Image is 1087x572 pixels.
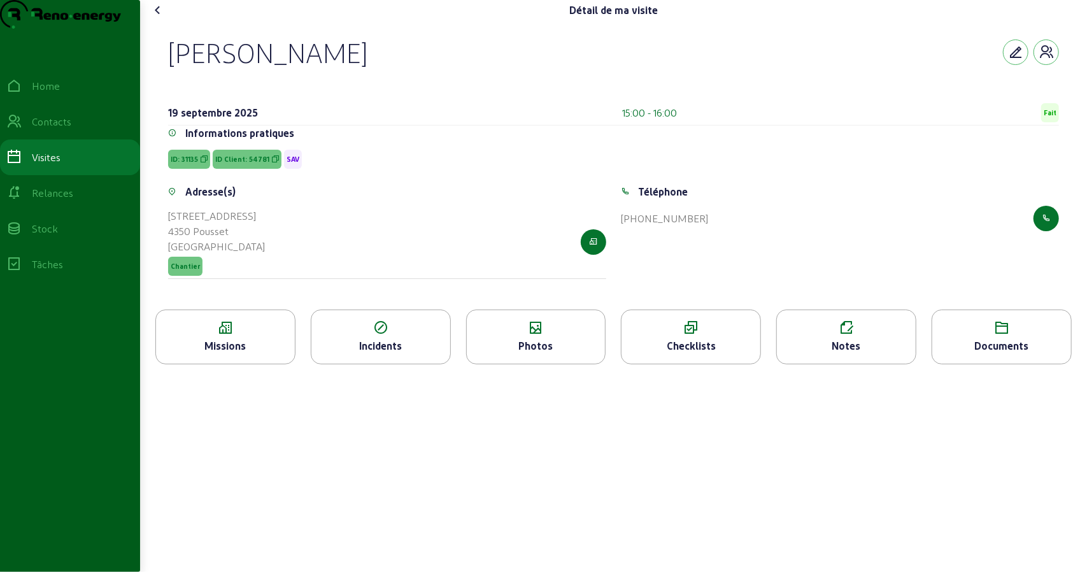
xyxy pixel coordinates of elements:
[467,338,606,354] div: Photos
[171,262,200,271] span: Chantier
[171,155,198,164] span: ID: 31135
[932,338,1071,354] div: Documents
[185,184,236,199] div: Adresse(s)
[32,185,73,201] div: Relances
[777,338,916,354] div: Notes
[168,36,367,69] div: [PERSON_NAME]
[622,338,760,354] div: Checklists
[287,155,299,164] span: SAV
[639,184,688,199] div: Téléphone
[168,224,265,239] div: 4350 Pousset
[32,150,60,165] div: Visites
[32,114,71,129] div: Contacts
[168,239,265,254] div: [GEOGRAPHIC_DATA]
[32,78,60,94] div: Home
[32,257,63,272] div: Tâches
[168,105,258,120] div: 19 septembre 2025
[1044,108,1056,117] span: Fait
[32,221,58,236] div: Stock
[311,338,450,354] div: Incidents
[622,211,709,226] div: [PHONE_NUMBER]
[569,3,658,18] div: Détail de ma visite
[215,155,269,164] span: ID Client: 54781
[168,208,265,224] div: [STREET_ADDRESS]
[185,125,294,141] div: Informations pratiques
[156,338,295,354] div: Missions
[622,105,677,120] div: 15:00 - 16:00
